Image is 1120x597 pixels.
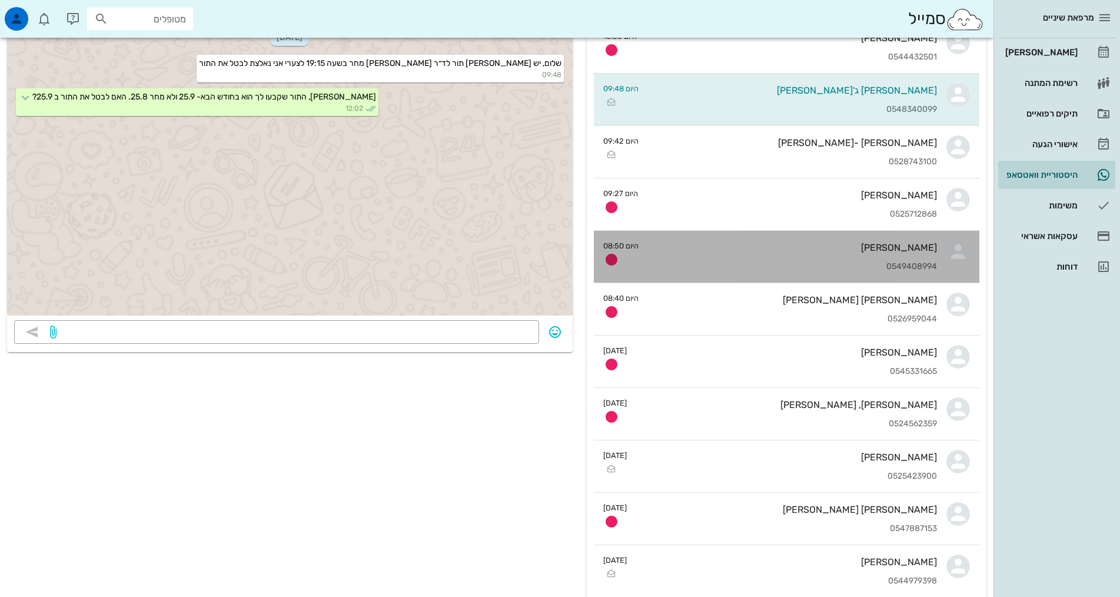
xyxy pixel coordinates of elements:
div: [PERSON_NAME] [647,190,937,201]
div: [PERSON_NAME] [636,556,937,568]
div: 0528743100 [648,157,937,167]
div: [PERSON_NAME] [PERSON_NAME] [636,504,937,515]
div: משימות [1003,201,1078,210]
a: תיקים רפואיים [998,99,1115,128]
div: תיקים רפואיים [1003,109,1078,118]
div: 0526959044 [648,314,937,324]
div: 0545331665 [636,367,937,377]
span: מרפאת שיניים [1043,12,1094,23]
div: 0525423900 [636,472,937,482]
small: [DATE] [603,502,627,513]
a: [PERSON_NAME] [998,38,1115,67]
div: [PERSON_NAME] [636,452,937,463]
img: SmileCloud logo [946,8,984,31]
div: [PERSON_NAME] [648,242,937,253]
div: 0547887153 [636,524,937,534]
a: דוחות [998,253,1115,281]
div: [PERSON_NAME], [PERSON_NAME] [636,399,937,410]
a: רשימת המתנה [998,69,1115,97]
small: היום 09:42 [603,135,639,147]
span: 12:02 [345,103,363,114]
div: היסטוריית וואטסאפ [1003,170,1078,180]
div: [PERSON_NAME] [PERSON_NAME] [648,294,937,306]
div: 0549408994 [648,262,937,272]
a: עסקאות אשראי [998,222,1115,250]
a: אישורי הגעה [998,130,1115,158]
span: תג [35,9,42,16]
div: [PERSON_NAME] -[PERSON_NAME] [648,137,937,148]
small: [DATE] [603,450,627,461]
div: 0525712868 [647,210,937,220]
div: [PERSON_NAME] ג'[PERSON_NAME] [648,85,937,96]
div: 0524562359 [636,419,937,429]
div: [PERSON_NAME] [636,347,937,358]
small: היום 09:48 [603,83,639,94]
a: משימות [998,191,1115,220]
div: 0544432501 [646,52,937,62]
div: רשימת המתנה [1003,78,1078,88]
div: 0548340099 [648,105,937,115]
div: סמייל [908,6,984,32]
span: [PERSON_NAME], התור שקבעו לך הוא בחודש הבא- 25.9 ולא מחר 25.8. האם לבטל את התור ב 25.9? [32,92,376,102]
span: שלום, יש [PERSON_NAME] תור לד״ר [PERSON_NAME] מחר בשעה 19:15 לצערי אני נאלצת לבטל את התור [199,58,561,68]
a: תגהיסטוריית וואטסאפ [998,161,1115,189]
div: 0544979398 [636,576,937,586]
div: אישורי הגעה [1003,140,1078,149]
small: היום 08:50 [603,240,639,251]
div: [PERSON_NAME] [1003,48,1078,57]
small: היום 08:40 [603,293,639,304]
small: [DATE] [603,345,627,356]
small: היום 09:27 [603,188,638,199]
div: [PERSON_NAME] [646,32,937,44]
small: [DATE] [603,555,627,566]
small: 09:48 [199,69,561,80]
div: עסקאות אשראי [1003,231,1078,241]
div: דוחות [1003,262,1078,271]
small: [DATE] [603,397,627,409]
